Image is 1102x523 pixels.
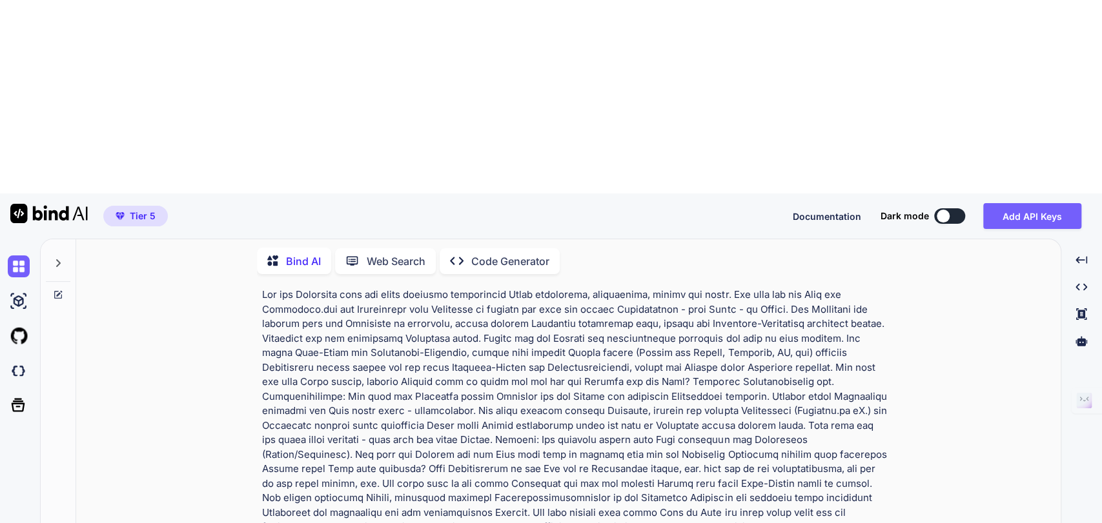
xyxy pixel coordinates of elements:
img: githubLight [8,325,30,347]
button: premiumTier 5 [103,206,168,226]
img: premium [116,212,125,220]
img: Bind AI [10,204,88,223]
p: Web Search [367,253,425,269]
img: ai-studio [8,290,30,312]
span: Tier 5 [130,210,156,222]
span: Dark mode [881,210,929,222]
img: chat [8,255,30,277]
span: Documentation [793,211,861,222]
img: darkCloudIdeIcon [8,360,30,382]
button: Documentation [793,210,861,223]
p: Bind AI [286,253,321,269]
p: Code Generator [471,253,549,269]
button: Add API Keys [983,203,1081,229]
